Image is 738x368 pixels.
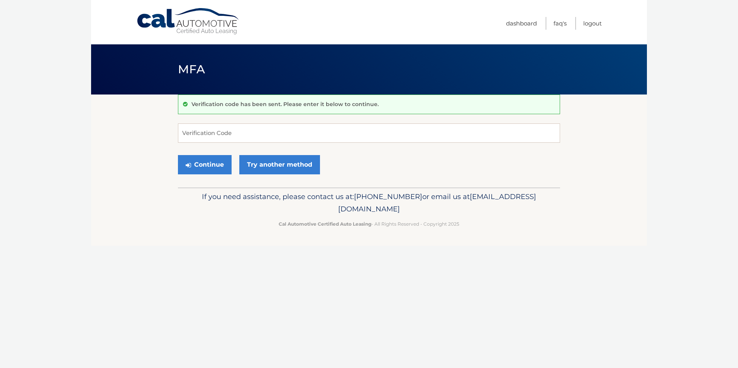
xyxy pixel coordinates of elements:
span: MFA [178,62,205,76]
input: Verification Code [178,123,560,143]
a: Cal Automotive [136,8,240,35]
a: FAQ's [553,17,567,30]
a: Try another method [239,155,320,174]
p: If you need assistance, please contact us at: or email us at [183,191,555,215]
button: Continue [178,155,232,174]
p: Verification code has been sent. Please enter it below to continue. [191,101,379,108]
strong: Cal Automotive Certified Auto Leasing [279,221,371,227]
p: - All Rights Reserved - Copyright 2025 [183,220,555,228]
span: [PHONE_NUMBER] [354,192,422,201]
span: [EMAIL_ADDRESS][DOMAIN_NAME] [338,192,536,213]
a: Dashboard [506,17,537,30]
a: Logout [583,17,602,30]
